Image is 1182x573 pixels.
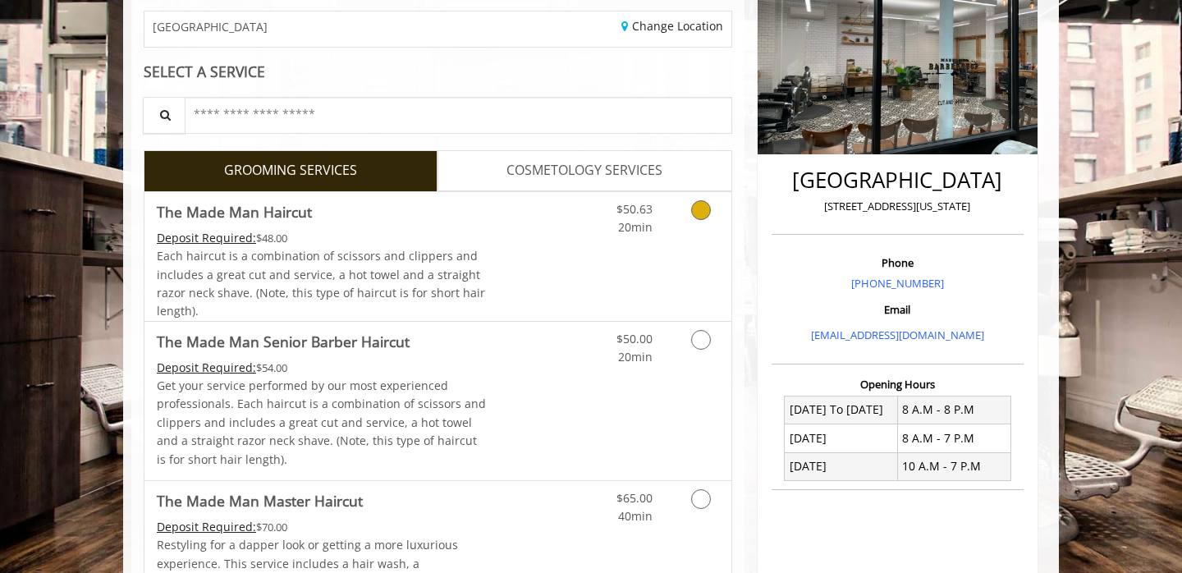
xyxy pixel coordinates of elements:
div: $48.00 [157,229,487,247]
td: [DATE] [785,452,898,480]
b: The Made Man Haircut [157,200,312,223]
h3: Phone [776,257,1019,268]
span: Each haircut is a combination of scissors and clippers and includes a great cut and service, a ho... [157,248,485,319]
td: 10 A.M - 7 P.M [897,452,1010,480]
h3: Email [776,304,1019,315]
a: [EMAIL_ADDRESS][DOMAIN_NAME] [811,328,984,342]
span: This service needs some Advance to be paid before we block your appointment [157,360,256,375]
span: 20min [618,349,653,364]
b: The Made Man Senior Barber Haircut [157,330,410,353]
span: 40min [618,508,653,524]
p: [STREET_ADDRESS][US_STATE] [776,198,1019,215]
button: Service Search [143,97,186,134]
h2: [GEOGRAPHIC_DATA] [776,168,1019,192]
a: Change Location [621,18,723,34]
div: $70.00 [157,518,487,536]
b: The Made Man Master Haircut [157,489,363,512]
a: [PHONE_NUMBER] [851,276,944,291]
span: 20min [618,219,653,235]
span: GROOMING SERVICES [224,160,357,181]
p: Get your service performed by our most experienced professionals. Each haircut is a combination o... [157,377,487,469]
span: This service needs some Advance to be paid before we block your appointment [157,519,256,534]
span: $65.00 [616,490,653,506]
td: 8 A.M - 7 P.M [897,424,1010,452]
div: $54.00 [157,359,487,377]
span: $50.63 [616,201,653,217]
td: 8 A.M - 8 P.M [897,396,1010,424]
h3: Opening Hours [772,378,1024,390]
span: $50.00 [616,331,653,346]
span: This service needs some Advance to be paid before we block your appointment [157,230,256,245]
span: COSMETOLOGY SERVICES [506,160,662,181]
span: [GEOGRAPHIC_DATA] [153,21,268,33]
td: [DATE] To [DATE] [785,396,898,424]
td: [DATE] [785,424,898,452]
div: SELECT A SERVICE [144,64,732,80]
